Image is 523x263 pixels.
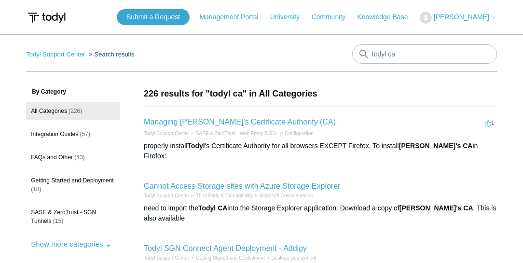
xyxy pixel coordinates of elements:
a: Configuration [285,131,313,136]
span: (43) [74,154,84,161]
span: (15) [53,218,63,224]
span: [PERSON_NAME] [434,13,489,21]
button: Show more categories [26,235,116,253]
li: Configuration [278,130,314,137]
a: Microsoft Considerations [260,193,313,198]
a: FAQs and Other (43) [26,148,120,166]
a: Managing [PERSON_NAME]'s Certificate Authority (CA) [144,118,336,126]
a: Todyl Support Center [144,131,189,136]
a: Getting Started and Deployment [196,255,265,261]
em: [PERSON_NAME]'s CA [399,142,473,150]
span: (18) [31,186,41,193]
li: Microsoft Considerations [253,192,313,199]
h1: 226 results for "todyl ca" in All Categories [144,87,497,100]
li: Todyl Support Center [144,254,189,262]
a: Cannot Access Storage sites with Azure Storage Explorer [144,182,340,190]
a: Todyl Support Center [144,193,189,198]
li: Search results [87,51,135,58]
li: Desktop Deployment [265,254,317,262]
li: Third Party & Compatibility [189,192,253,199]
div: properly install 's Certificate Authority for all browsers EXCEPT Firefox. To install in Firefox: [144,141,497,161]
span: FAQs and Other [31,154,73,161]
li: Todyl Support Center [26,51,87,58]
a: Management Portal [199,12,268,22]
h3: By Category [26,87,120,96]
a: Desktop Deployment [272,255,317,261]
a: Integration Guides (57) [26,125,120,143]
span: (57) [80,131,90,138]
em: Todyl [187,142,205,150]
a: Getting Started and Deployment (18) [26,171,120,198]
li: SASE & ZeroTrust - Web Proxy & SSL [189,130,278,137]
em: [PERSON_NAME]'s CA [399,204,473,212]
li: Getting Started and Deployment [189,254,265,262]
a: Todyl SGN Connect Agent Deployment - Addigy [144,244,307,252]
button: [PERSON_NAME] [420,12,497,24]
a: Todyl Support Center [26,51,85,58]
em: Todyl CA [198,204,227,212]
div: need to import the into the Storage Explorer application. Download a copy of . This is also avail... [144,203,497,223]
li: Todyl Support Center [144,130,189,137]
a: SASE & ZeroTrust - SGN Tunnels (15) [26,203,120,230]
a: Submit a Request [117,9,190,25]
a: University [270,12,309,22]
input: Search [352,44,497,64]
span: All Categories [31,108,67,114]
a: Todyl Support Center [144,255,189,261]
img: Todyl Support Center Help Center home page [26,9,67,27]
span: Integration Guides [31,131,78,138]
a: Community [311,12,355,22]
span: (226) [69,108,82,114]
span: Getting Started and Deployment [31,177,113,184]
a: Knowledge Base [357,12,417,22]
a: All Categories (226) [26,102,120,120]
span: 1 [485,119,495,126]
span: SASE & ZeroTrust - SGN Tunnels [31,209,96,224]
a: Third Party & Compatibility [196,193,253,198]
li: Todyl Support Center [144,192,189,199]
a: SASE & ZeroTrust - Web Proxy & SSL [196,131,278,136]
